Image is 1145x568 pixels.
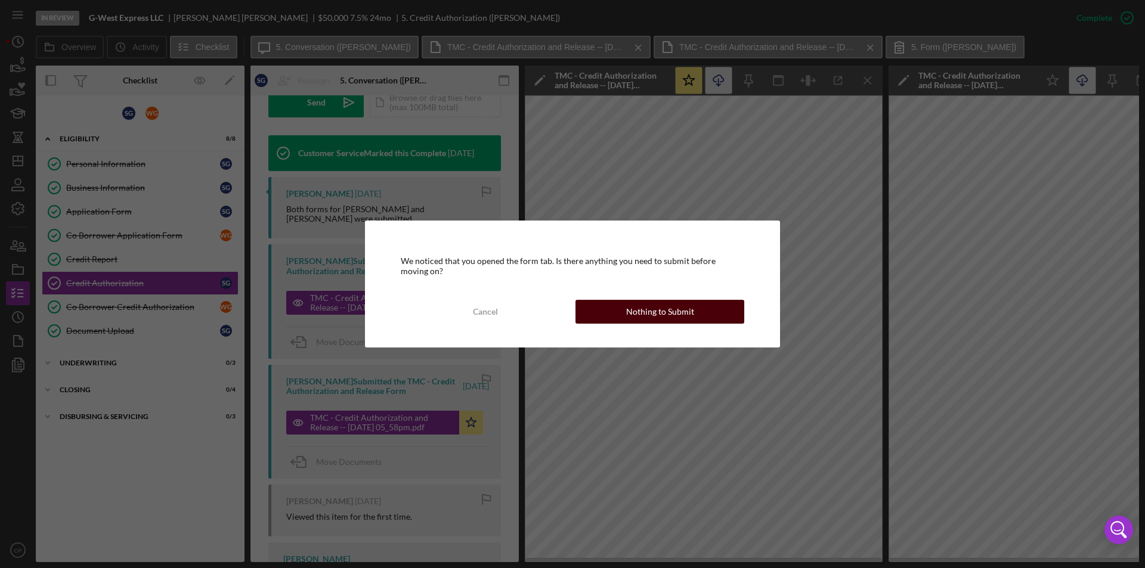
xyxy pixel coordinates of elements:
[401,256,744,275] div: We noticed that you opened the form tab. Is there anything you need to submit before moving on?
[473,300,498,324] div: Cancel
[401,300,570,324] button: Cancel
[1104,516,1133,544] div: Open Intercom Messenger
[626,300,694,324] div: Nothing to Submit
[575,300,744,324] button: Nothing to Submit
